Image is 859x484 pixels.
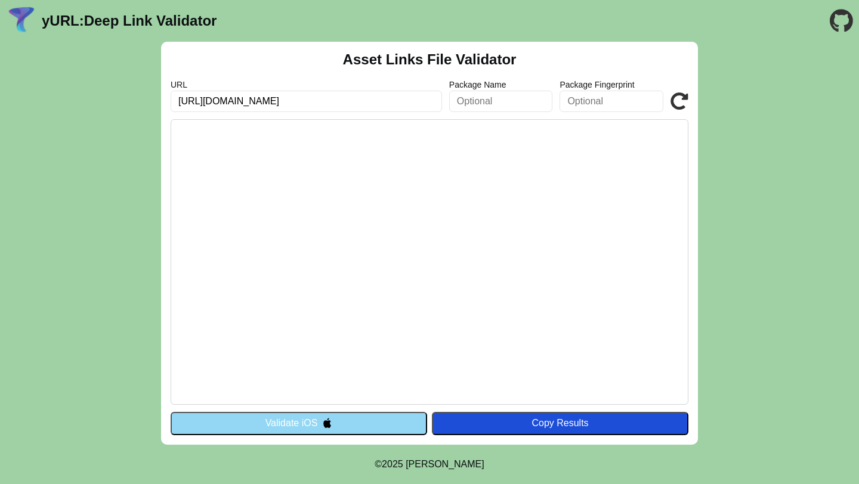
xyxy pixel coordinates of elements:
span: 2025 [382,459,403,469]
img: appleIcon.svg [322,418,332,428]
label: URL [171,80,442,89]
img: yURL Logo [6,5,37,36]
h2: Asset Links File Validator [343,51,517,68]
a: Michael Ibragimchayev's Personal Site [406,459,484,469]
a: yURL:Deep Link Validator [42,13,217,29]
label: Package Fingerprint [560,80,663,89]
label: Package Name [449,80,553,89]
input: Required [171,91,442,112]
input: Optional [560,91,663,112]
button: Validate iOS [171,412,427,435]
footer: © [375,445,484,484]
button: Copy Results [432,412,688,435]
input: Optional [449,91,553,112]
div: Copy Results [438,418,682,429]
